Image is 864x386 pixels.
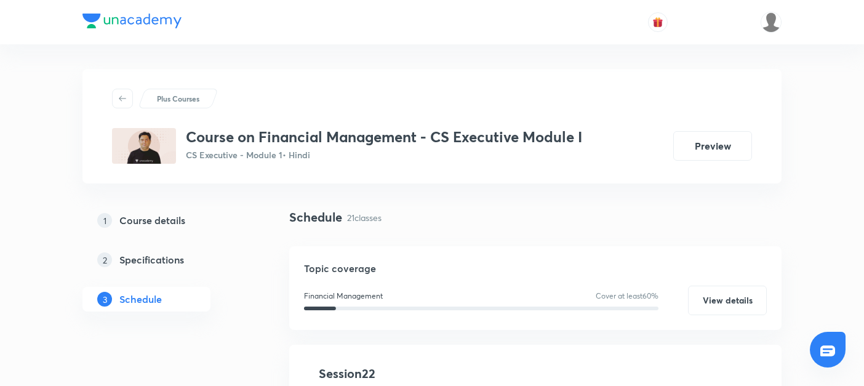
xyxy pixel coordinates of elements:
img: avatar [652,17,663,28]
p: Financial Management [304,291,383,302]
img: adnan [761,12,782,33]
p: CS Executive - Module 1 • Hindi [186,148,582,161]
p: 2 [97,252,112,267]
img: Company Logo [82,14,182,28]
h4: Session 22 [319,364,543,383]
h5: Schedule [119,292,162,307]
h5: Course details [119,213,185,228]
p: Cover at least 60 % [596,291,658,302]
p: Plus Courses [157,93,199,104]
p: 21 classes [347,211,382,224]
h5: Topic coverage [304,261,767,276]
h4: Schedule [289,208,342,227]
a: Company Logo [82,14,182,31]
button: avatar [648,12,668,32]
a: 1Course details [82,208,250,233]
h5: Specifications [119,252,184,267]
h3: Course on Financial Management - CS Executive Module I [186,128,582,146]
button: Preview [673,131,752,161]
img: D63D5E73-FFF7-42D6-8C79-287E9C229F6B_plus.png [112,128,176,164]
a: 2Specifications [82,247,250,272]
p: 1 [97,213,112,228]
button: View details [688,286,767,315]
p: 3 [97,292,112,307]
